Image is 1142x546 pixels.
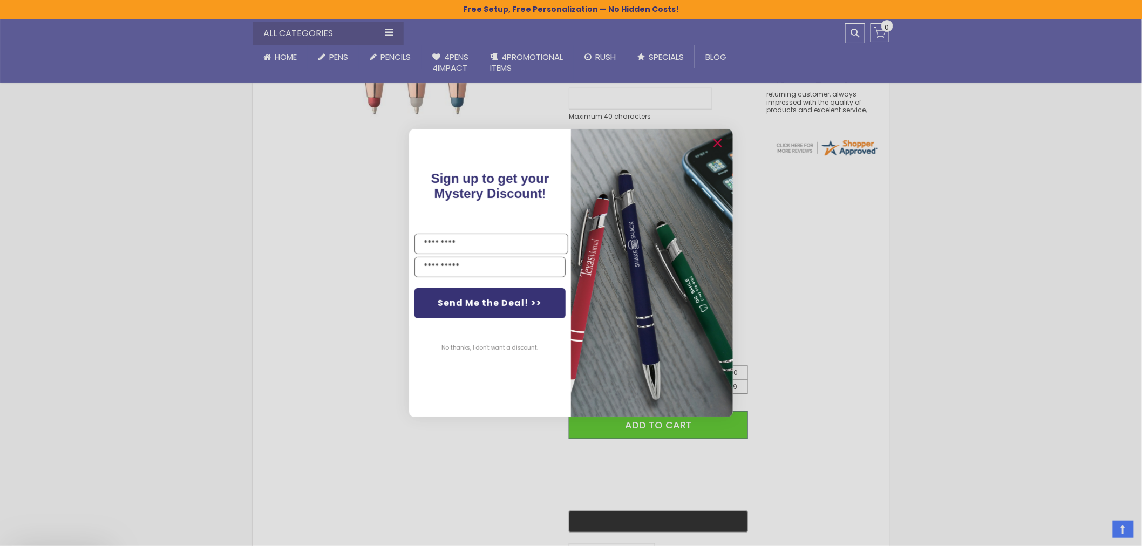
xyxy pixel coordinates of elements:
button: No thanks, I don't want a discount. [437,335,544,361]
button: Send Me the Deal! >> [414,288,566,318]
input: YOUR EMAIL [414,257,566,277]
iframe: Google Customer Reviews [1053,517,1142,546]
span: Sign up to get your Mystery Discount [431,171,549,201]
span: ! [431,171,549,201]
button: Close dialog [709,134,726,152]
img: 081b18bf-2f98-4675-a917-09431eb06994.jpeg [571,129,733,417]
